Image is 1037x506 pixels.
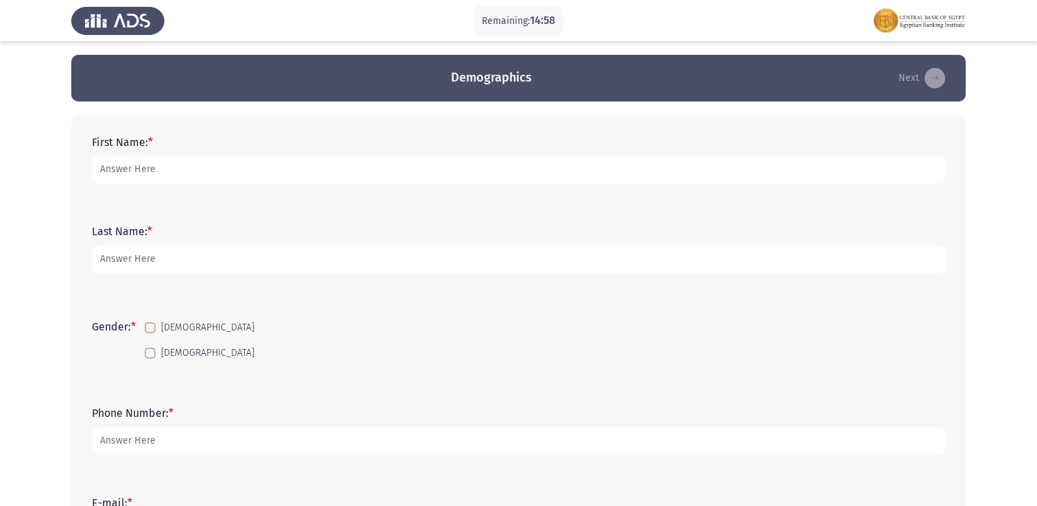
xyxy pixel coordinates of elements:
[451,69,532,86] h3: Demographics
[530,14,555,27] span: 14:58
[92,225,152,238] label: Last Name:
[92,427,945,455] input: add answer text
[894,67,949,89] button: load next page
[92,245,945,274] input: add answer text
[92,156,945,184] input: add answer text
[92,320,136,333] label: Gender:
[161,320,254,336] span: [DEMOGRAPHIC_DATA]
[161,345,254,361] span: [DEMOGRAPHIC_DATA]
[482,12,555,29] p: Remaining:
[71,1,164,40] img: Assess Talent Management logo
[92,407,173,420] label: Phone Number:
[92,136,153,149] label: First Name:
[873,1,966,40] img: Assessment logo of EBI Analytical Thinking FOCUS Assessment EN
